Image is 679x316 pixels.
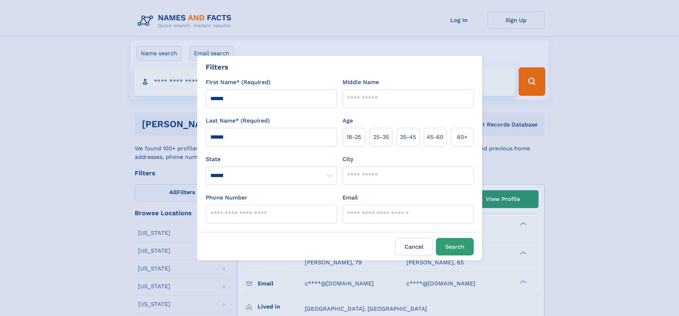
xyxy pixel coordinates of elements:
[457,133,468,141] span: 60+
[436,238,474,255] button: Search
[206,116,270,125] label: Last Name* (Required)
[343,155,353,164] label: City
[206,155,337,164] label: State
[343,193,358,202] label: Email
[206,78,271,87] label: First Name* (Required)
[343,116,353,125] label: Age
[206,193,247,202] label: Phone Number
[427,133,443,141] span: 45‑60
[206,62,228,72] div: Filters
[343,78,379,87] label: Middle Name
[395,238,433,255] label: Cancel
[346,133,361,141] span: 18‑25
[373,133,389,141] span: 25‑35
[400,133,416,141] span: 35‑45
